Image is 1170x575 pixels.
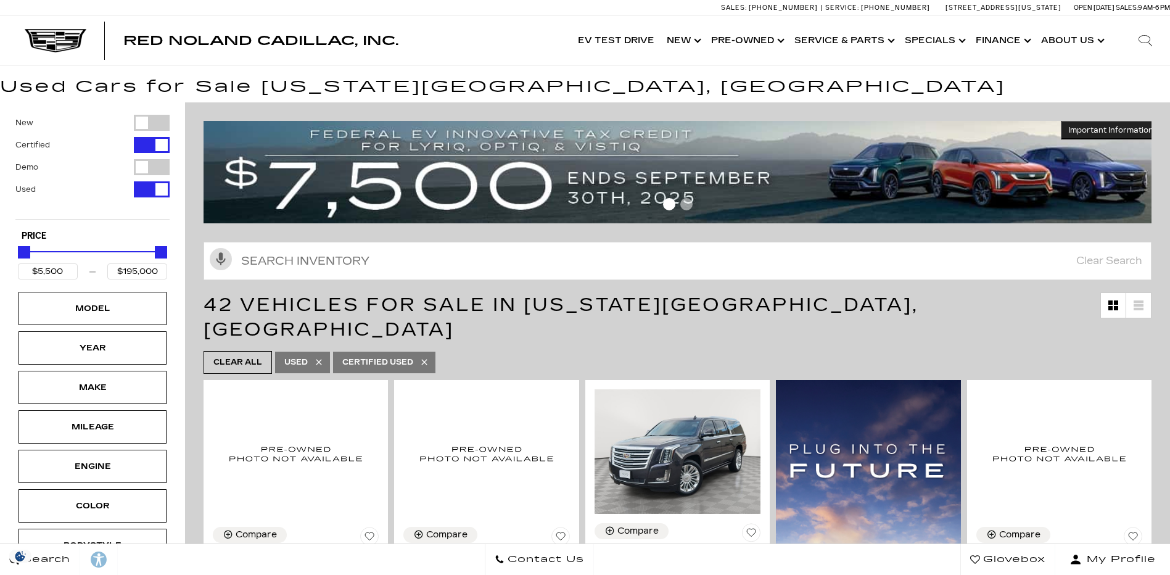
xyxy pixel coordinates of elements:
[19,450,167,483] div: EngineEngine
[19,410,167,444] div: MileageMileage
[749,4,818,12] span: [PHONE_NUMBER]
[19,489,167,523] div: ColorColor
[976,389,1142,518] img: 2019 Cadillac XT4 AWD Sport
[980,551,1045,568] span: Glovebox
[213,527,287,543] button: Compare Vehicle
[284,355,308,370] span: Used
[899,16,970,65] a: Specials
[213,355,262,370] span: Clear All
[680,198,693,210] span: Go to slide 2
[22,231,163,242] h5: Price
[572,16,661,65] a: EV Test Drive
[1035,16,1108,65] a: About Us
[19,331,167,365] div: YearYear
[1061,121,1161,139] button: Important Information
[15,183,36,196] label: Used
[204,121,1161,223] img: vrp-tax-ending-august-version
[617,526,659,537] div: Compare
[62,341,123,355] div: Year
[19,551,70,568] span: Search
[6,550,35,563] img: Opt-Out Icon
[1138,4,1170,12] span: 9 AM-6 PM
[62,499,123,513] div: Color
[155,246,167,259] div: Maximum Price
[661,16,705,65] a: New
[6,550,35,563] section: Click to Open Cookie Consent Modal
[15,117,33,129] label: New
[1082,551,1156,568] span: My Profile
[62,420,123,434] div: Mileage
[18,263,78,279] input: Minimum
[62,460,123,473] div: Engine
[204,242,1151,280] input: Search Inventory
[742,523,760,547] button: Save Vehicle
[403,389,569,518] img: 2020 Cadillac XT4 Premium Luxury
[210,248,232,270] svg: Click to toggle on voice search
[595,523,669,539] button: Compare Vehicle
[62,302,123,315] div: Model
[505,551,584,568] span: Contact Us
[663,198,675,210] span: Go to slide 1
[236,529,277,540] div: Compare
[62,381,123,394] div: Make
[1074,4,1114,12] span: Open [DATE]
[960,544,1055,575] a: Glovebox
[821,4,933,11] a: Service: [PHONE_NUMBER]
[485,544,594,575] a: Contact Us
[18,242,167,279] div: Price
[213,389,379,518] img: 2011 Cadillac DTS Platinum Collection
[551,527,570,550] button: Save Vehicle
[342,355,413,370] span: Certified Used
[19,371,167,404] div: MakeMake
[123,33,398,48] span: Red Noland Cadillac, Inc.
[107,263,167,279] input: Maximum
[360,527,379,550] button: Save Vehicle
[123,35,398,47] a: Red Noland Cadillac, Inc.
[1116,4,1138,12] span: Sales:
[1124,527,1142,550] button: Save Vehicle
[1055,544,1170,575] button: Open user profile menu
[426,529,468,540] div: Compare
[62,539,123,552] div: Bodystyle
[15,161,38,173] label: Demo
[945,4,1061,12] a: [STREET_ADDRESS][US_STATE]
[595,389,760,514] img: 2016 Cadillac Escalade ESV NA
[705,16,788,65] a: Pre-Owned
[721,4,821,11] a: Sales: [PHONE_NUMBER]
[861,4,930,12] span: [PHONE_NUMBER]
[204,294,918,341] span: 42 Vehicles for Sale in [US_STATE][GEOGRAPHIC_DATA], [GEOGRAPHIC_DATA]
[403,527,477,543] button: Compare Vehicle
[18,246,30,259] div: Minimum Price
[999,529,1040,540] div: Compare
[25,29,86,52] img: Cadillac Dark Logo with Cadillac White Text
[970,16,1035,65] a: Finance
[976,527,1050,543] button: Compare Vehicle
[15,115,170,219] div: Filter by Vehicle Type
[721,4,747,12] span: Sales:
[788,16,899,65] a: Service & Parts
[15,139,50,151] label: Certified
[19,292,167,325] div: ModelModel
[1068,125,1153,135] span: Important Information
[825,4,859,12] span: Service:
[19,529,167,562] div: BodystyleBodystyle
